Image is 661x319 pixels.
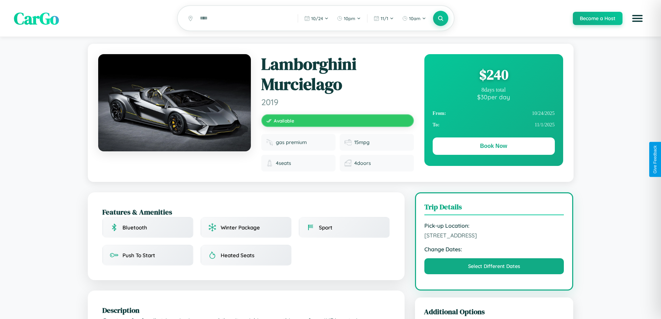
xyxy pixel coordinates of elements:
img: Doors [345,160,351,167]
span: 15 mpg [354,139,370,145]
div: 11 / 1 / 2025 [433,119,555,131]
img: Fuel efficiency [345,139,351,146]
div: $ 240 [433,65,555,84]
span: Bluetooth [122,224,147,231]
button: 10/24 [301,13,332,24]
span: Heated Seats [221,252,254,259]
h3: Trip Details [424,202,564,215]
span: 2019 [261,97,414,107]
span: 10 / 24 [311,16,323,21]
h3: Additional Options [424,307,565,317]
div: 8 days total [433,87,555,93]
h1: Lamborghini Murcielago [261,54,414,94]
span: 4 seats [276,160,291,166]
strong: From: [433,110,446,116]
div: 10 / 24 / 2025 [433,108,555,119]
h2: Features & Amenities [102,207,390,217]
button: 10am [399,13,430,24]
div: Give Feedback [653,145,658,174]
button: 11/1 [370,13,397,24]
span: gas premium [276,139,307,145]
span: Available [274,118,294,124]
span: [STREET_ADDRESS] [424,232,564,239]
span: 11 / 1 [381,16,388,21]
span: 10am [409,16,421,21]
button: Become a Host [573,12,622,25]
span: CarGo [14,7,59,30]
img: Lamborghini Murcielago 2019 [98,54,251,151]
span: Push To Start [122,252,155,259]
span: 4 doors [354,160,371,166]
span: Winter Package [221,224,260,231]
h2: Description [102,305,390,315]
button: Open menu [628,9,647,28]
strong: Pick-up Location: [424,222,564,229]
div: $ 30 per day [433,93,555,101]
img: Seats [266,160,273,167]
strong: To: [433,122,440,128]
button: Select Different Dates [424,258,564,274]
button: 10pm [333,13,364,24]
span: Sport [319,224,332,231]
button: Book Now [433,137,555,155]
strong: Change Dates: [424,246,564,253]
span: 10pm [344,16,355,21]
img: Fuel type [266,139,273,146]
